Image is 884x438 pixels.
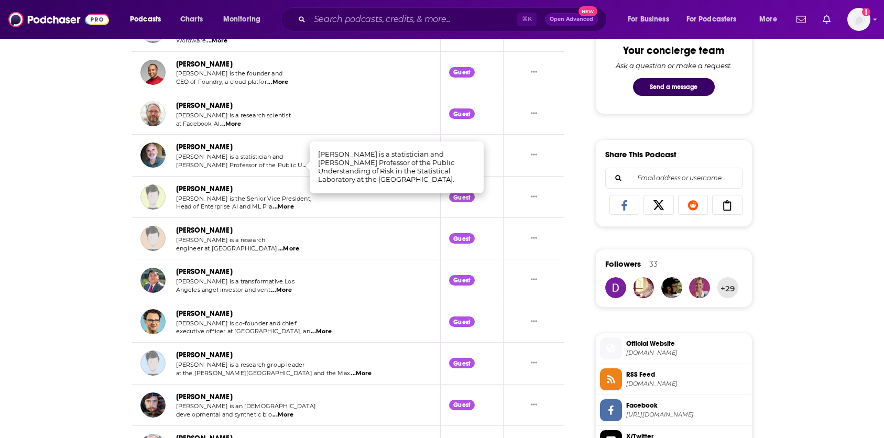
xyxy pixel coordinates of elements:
span: [PERSON_NAME] is a transformative Los [176,278,294,285]
span: [PERSON_NAME] is a research scientist [176,112,291,119]
span: New [579,6,597,16]
button: +29 [717,277,738,298]
a: Copy Link [712,195,743,215]
span: ...More [272,203,293,211]
button: Show More Button [527,67,541,78]
span: [PERSON_NAME] is a statistician and [176,153,283,160]
span: CEO of Foundry, a cloud platfor [176,78,267,85]
span: [PERSON_NAME] is the Senior Vice President, [176,195,311,202]
a: Share on X/Twitter [643,195,674,215]
a: Facebook[URL][DOMAIN_NAME] [600,399,748,421]
button: open menu [216,11,274,28]
button: Show profile menu [847,8,870,31]
span: engineer at [GEOGRAPHIC_DATA] [176,245,278,252]
a: Luke Zettlemoyer [140,101,166,126]
div: Your concierge team [623,44,724,57]
span: Open Advanced [550,17,593,22]
button: Show More Button [527,150,541,161]
img: David Spiegelhalter [140,143,166,168]
a: [PERSON_NAME] [176,60,233,69]
a: [PERSON_NAME] [176,101,233,110]
span: [PERSON_NAME] is a statistician and [PERSON_NAME] Professor of the Public Understanding of Risk i... [318,150,454,183]
div: Search podcasts, credits, & more... [291,7,617,31]
span: [PERSON_NAME] is the founder and [176,70,282,77]
div: Guest [449,192,475,202]
div: Search followers [605,168,743,189]
div: Guest [449,316,475,327]
button: Show More Button [527,233,541,244]
span: https://www.facebook.com/twimlai [626,411,748,419]
span: [PERSON_NAME] is co-founder and chief [176,320,297,327]
a: [PERSON_NAME] [176,184,233,193]
span: Podcasts [130,12,161,27]
img: Michael Levin [140,392,166,418]
a: Jonas Geiping [140,351,166,376]
a: Elazar-gilad [633,277,654,298]
button: Show More Button [527,399,541,410]
span: at the [PERSON_NAME][GEOGRAPHIC_DATA] and the Max [176,369,350,377]
span: feeds.megaphone.fm [626,380,748,388]
a: [PERSON_NAME] [176,309,233,318]
span: Angeles angel investor and vent [176,286,270,293]
img: adam.connersimons [661,277,682,298]
span: Charts [180,12,203,27]
span: Logged in as inkhouseNYC [847,8,870,31]
span: ...More [351,369,372,378]
a: Share on Reddit [678,195,708,215]
a: [PERSON_NAME] [176,267,233,276]
a: RSS Feed[DOMAIN_NAME] [600,368,748,390]
span: ...More [271,286,292,294]
span: RSS Feed [626,370,748,379]
span: ...More [206,37,227,45]
div: Guest [449,67,475,78]
div: Guest [449,233,475,244]
span: ...More [311,327,332,336]
span: For Business [628,12,669,27]
div: Guest [449,358,475,368]
div: 33 [649,259,658,269]
span: [PERSON_NAME] is an [DEMOGRAPHIC_DATA] [176,402,317,410]
button: open menu [620,11,682,28]
button: Send a message [633,78,715,96]
span: developmental and synthetic bio [176,411,272,418]
button: Open AdvancedNew [545,13,598,26]
a: ccrane [689,277,710,298]
span: ...More [303,161,324,170]
a: Show notifications dropdown [818,10,835,28]
img: Dario Amodei [140,309,166,334]
img: Podchaser - Follow, Share and Rate Podcasts [8,9,109,29]
a: [PERSON_NAME] [176,226,233,235]
input: Email address or username... [614,168,734,188]
div: Guest [449,108,475,119]
img: Emmanuel Ameisen [140,226,166,251]
div: Guest [449,275,475,286]
div: Ask a question or make a request. [616,61,732,70]
img: djones [605,277,626,298]
span: Head of Enterprise AI and ML Pla [176,203,272,210]
span: Official Website [626,339,748,348]
img: Abhijit Bose [140,184,166,210]
h3: Share This Podcast [605,149,676,159]
span: Wordware [176,37,206,44]
button: Show More Button [527,191,541,202]
a: Share on Facebook [609,195,640,215]
img: Jonathan Hung [140,268,166,293]
span: ...More [278,245,299,253]
a: Charts [173,11,209,28]
a: Show notifications dropdown [792,10,810,28]
input: Search podcasts, credits, & more... [310,11,517,28]
span: executive officer at [GEOGRAPHIC_DATA], an [176,327,310,335]
button: Show More Button [527,316,541,327]
span: [PERSON_NAME] is a research group leader [176,361,305,368]
span: Followers [605,259,641,269]
a: Official Website[DOMAIN_NAME] [600,337,748,359]
img: Jared Quincy Davis [140,60,166,85]
span: ...More [220,120,241,128]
